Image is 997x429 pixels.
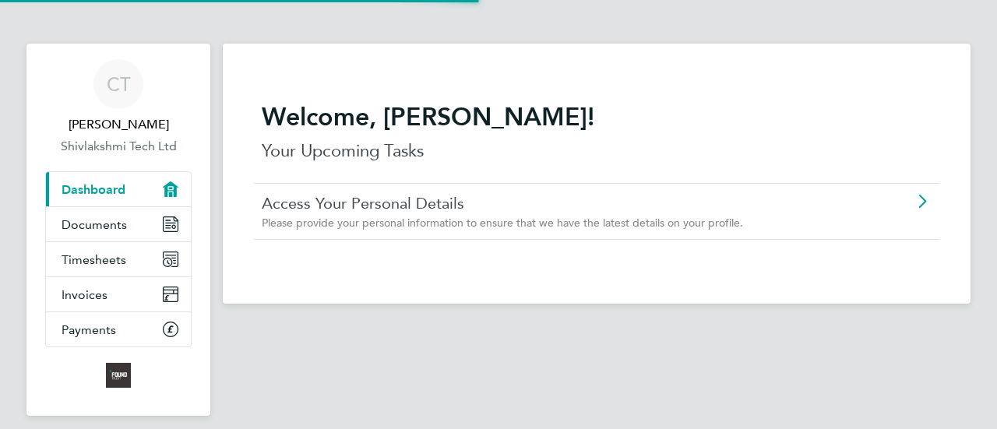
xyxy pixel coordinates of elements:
[62,217,127,232] span: Documents
[46,312,191,346] a: Payments
[262,101,932,132] h2: Welcome, [PERSON_NAME]!
[62,322,116,337] span: Payments
[106,363,131,388] img: foundtalent-logo-retina.png
[262,216,743,230] span: Please provide your personal information to ensure that we have the latest details on your profile.
[262,139,932,164] p: Your Upcoming Tasks
[45,363,192,388] a: Go to home page
[26,44,210,416] nav: Main navigation
[62,182,125,197] span: Dashboard
[262,193,844,213] a: Access Your Personal Details
[45,115,192,134] span: Charan Thotakura
[45,59,192,134] a: CT[PERSON_NAME]
[45,137,192,156] a: Shivlakshmi Tech Ltd
[46,277,191,311] a: Invoices
[62,287,107,302] span: Invoices
[62,252,126,267] span: Timesheets
[46,172,191,206] a: Dashboard
[46,242,191,276] a: Timesheets
[107,74,131,94] span: CT
[46,207,191,241] a: Documents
